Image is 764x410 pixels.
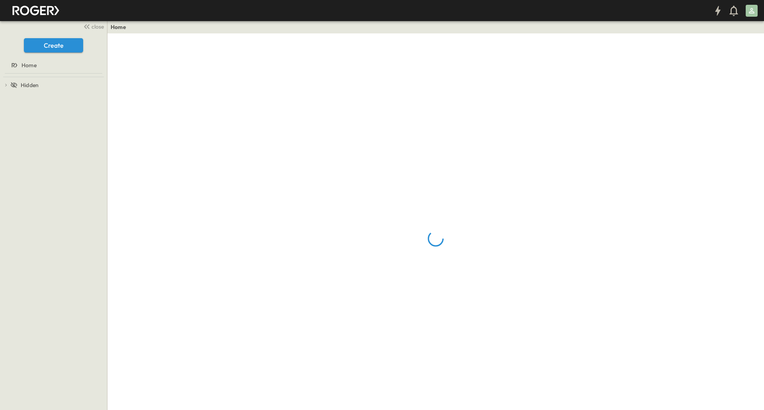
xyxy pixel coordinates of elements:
button: Create [24,38,83,52]
button: close [80,21,105,32]
span: Home [21,61,37,69]
span: Hidden [21,81,39,89]
nav: breadcrumbs [111,23,131,31]
a: Home [111,23,126,31]
a: Home [2,60,104,71]
span: close [92,23,104,31]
